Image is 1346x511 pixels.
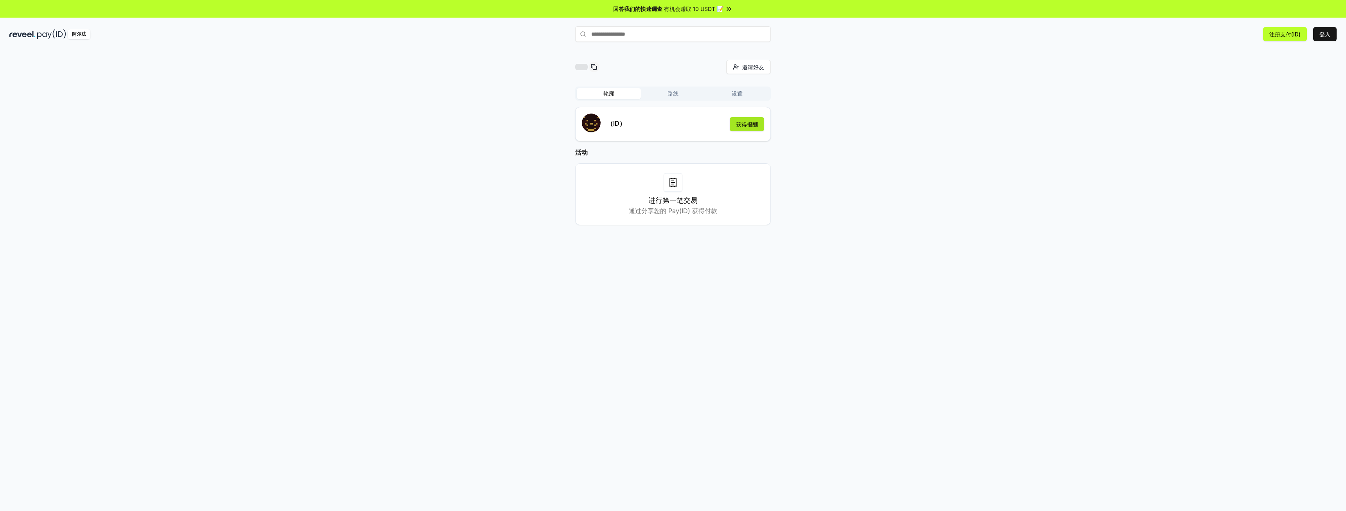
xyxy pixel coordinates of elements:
img: 揭示黑暗 [9,29,36,39]
button: 注册支付(ID) [1263,27,1307,41]
font: 回答我们的快速调查 [613,5,662,12]
font: （ID） [607,119,626,127]
font: 获得报酬 [736,121,758,128]
font: 活动 [575,148,588,156]
button: 邀请好友 [726,60,771,74]
font: 进行第一笔交易 [648,196,698,204]
font: 阿尔法 [72,31,86,37]
button: 获得报酬 [730,117,764,131]
button: 登入 [1313,27,1337,41]
font: 注册支付(ID) [1269,31,1301,38]
font: 轮廓 [603,90,614,97]
font: 登入 [1319,31,1330,38]
font: 路线 [668,90,678,97]
font: 邀请好友 [742,64,764,70]
font: 设置 [732,90,743,97]
font: 有机会赚取 10 USDT 📝 [664,5,723,12]
img: 付款编号 [37,29,66,39]
font: 通过分享您的 Pay(ID) 获得付款 [629,207,717,215]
